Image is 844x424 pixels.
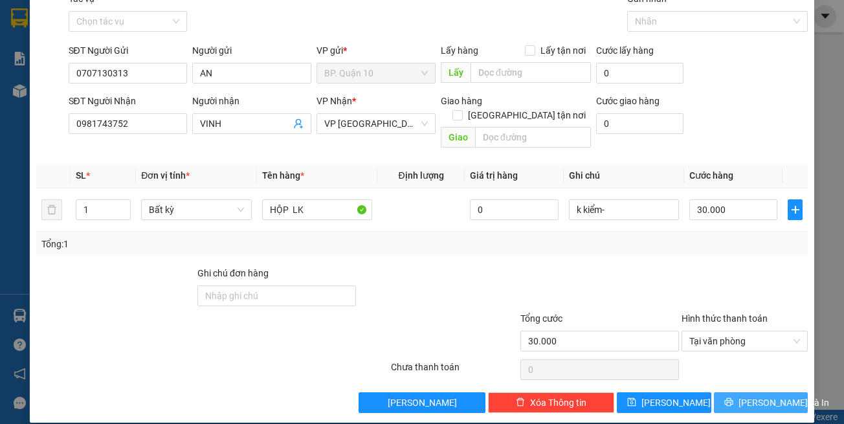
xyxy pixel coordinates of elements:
[441,127,475,148] span: Giao
[398,170,443,181] span: Định lượng
[293,118,304,129] span: user-add
[69,94,188,108] div: SĐT Người Nhận
[596,63,684,84] input: Cước lấy hàng
[627,397,636,408] span: save
[149,200,243,219] span: Bất kỳ
[530,396,586,410] span: Xóa Thông tin
[262,199,372,220] input: VD: Bàn, Ghế
[262,170,304,181] span: Tên hàng
[116,200,130,210] span: Increase Value
[41,237,327,251] div: Tổng: 1
[596,113,684,134] input: Cước giao hàng
[689,170,733,181] span: Cước hàng
[564,163,684,188] th: Ghi chú
[463,108,591,122] span: [GEOGRAPHIC_DATA] tận nơi
[441,45,478,56] span: Lấy hàng
[788,199,803,220] button: plus
[788,205,802,215] span: plus
[390,360,518,383] div: Chưa thanh toán
[141,170,190,181] span: Đơn vị tính
[359,392,485,413] button: [PERSON_NAME]
[69,43,188,58] div: SĐT Người Gửi
[520,313,562,324] span: Tổng cước
[388,396,457,410] span: [PERSON_NAME]
[475,127,591,148] input: Dọc đường
[569,199,679,220] input: Ghi Chú
[738,396,829,410] span: [PERSON_NAME] và In
[617,392,711,413] button: save[PERSON_NAME]
[316,96,352,106] span: VP Nhận
[41,199,62,220] button: delete
[596,96,660,106] label: Cước giao hàng
[316,43,436,58] div: VP gửi
[324,63,428,83] span: BP. Quận 10
[192,43,311,58] div: Người gửi
[441,96,482,106] span: Giao hàng
[689,331,800,351] span: Tại văn phòng
[596,45,654,56] label: Cước lấy hàng
[488,392,614,413] button: deleteXóa Thông tin
[120,202,128,210] span: up
[793,337,801,345] span: close-circle
[120,211,128,219] span: down
[535,43,591,58] span: Lấy tận nơi
[76,170,86,181] span: SL
[197,268,269,278] label: Ghi chú đơn hàng
[682,313,768,324] label: Hình thức thanh toán
[714,392,808,413] button: printer[PERSON_NAME] và In
[441,62,471,83] span: Lấy
[724,397,733,408] span: printer
[471,62,591,83] input: Dọc đường
[470,199,558,220] input: 0
[197,285,356,306] input: Ghi chú đơn hàng
[192,94,311,108] div: Người nhận
[116,210,130,219] span: Decrease Value
[641,396,711,410] span: [PERSON_NAME]
[470,170,518,181] span: Giá trị hàng
[324,114,428,133] span: VP Tây Ninh
[516,397,525,408] span: delete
